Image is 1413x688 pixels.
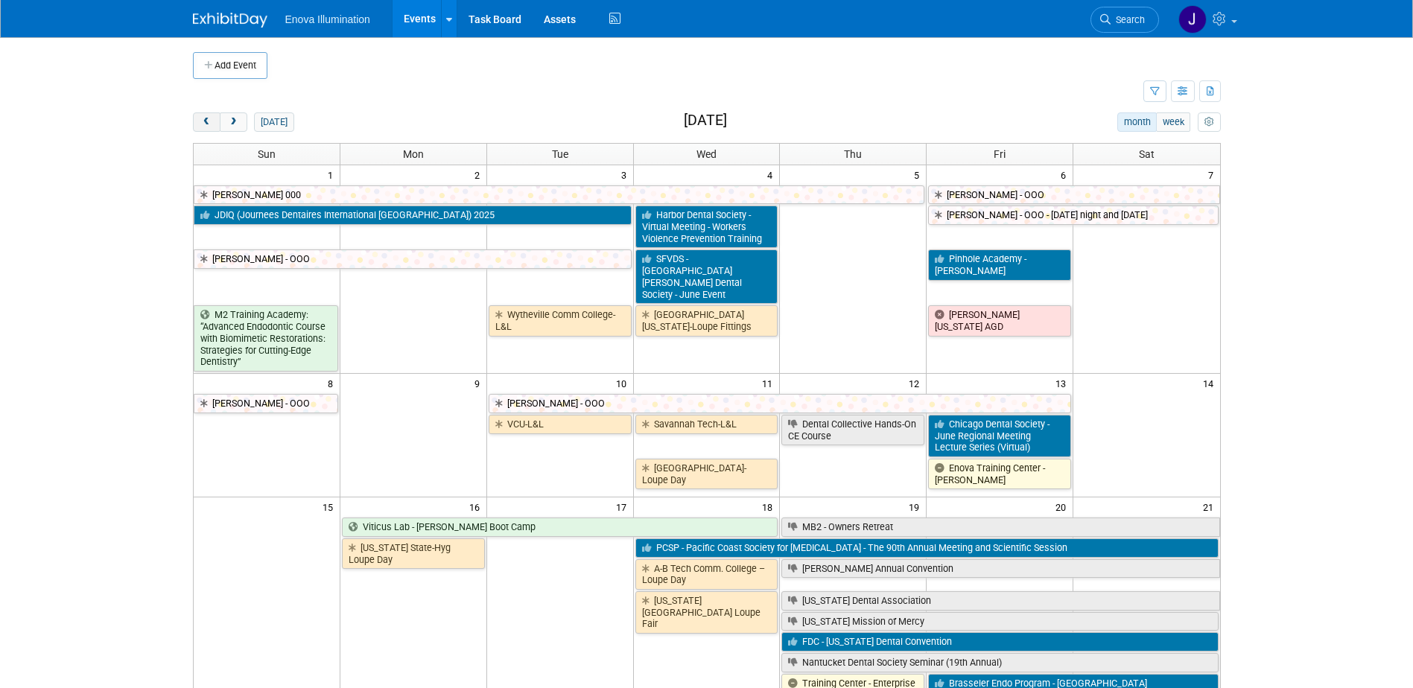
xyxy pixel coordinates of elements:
span: 19 [907,497,926,516]
a: Chicago Dental Society - June Regional Meeting Lecture Series (Virtual) [928,415,1071,457]
a: SFVDS - [GEOGRAPHIC_DATA][PERSON_NAME] Dental Society - June Event [635,249,778,304]
a: Wytheville Comm College-L&L [489,305,632,336]
i: Personalize Calendar [1204,118,1214,127]
a: [PERSON_NAME] [US_STATE] AGD [928,305,1071,336]
a: [PERSON_NAME] 000 [194,185,925,205]
a: A-B Tech Comm. College – Loupe Day [635,559,778,590]
a: [GEOGRAPHIC_DATA][US_STATE]-Loupe Fittings [635,305,778,336]
span: 20 [1054,497,1073,516]
span: 17 [615,497,633,516]
a: Dental Collective Hands-On CE Course [781,415,924,445]
span: 2 [473,165,486,184]
span: 8 [326,374,340,392]
a: PCSP - Pacific Coast Society for [MEDICAL_DATA] - The 90th Annual Meeting and Scientific Session [635,538,1219,558]
a: [PERSON_NAME] - OOO [928,185,1219,205]
a: Harbor Dental Society - Virtual Meeting - Workers Violence Prevention Training [635,206,778,248]
a: FDC - [US_STATE] Dental Convention [781,632,1218,652]
a: [PERSON_NAME] - OOO [194,249,632,269]
a: VCU-L&L [489,415,632,434]
span: 1 [326,165,340,184]
a: MB2 - Owners Retreat [781,517,1219,537]
a: [US_STATE] Dental Association [781,591,1219,611]
span: 21 [1201,497,1220,516]
a: [GEOGRAPHIC_DATA]-Loupe Day [635,459,778,489]
span: 10 [615,374,633,392]
span: 14 [1201,374,1220,392]
span: Fri [994,148,1006,160]
span: 12 [907,374,926,392]
span: Thu [844,148,862,160]
a: Viticus Lab - [PERSON_NAME] Boot Camp [342,517,778,537]
h2: [DATE] [684,112,727,129]
span: 5 [912,165,926,184]
span: 13 [1054,374,1073,392]
a: Search [1090,7,1159,33]
a: Nantucket Dental Society Seminar (19th Annual) [781,653,1218,672]
img: ExhibitDay [193,13,267,28]
button: month [1117,112,1157,132]
span: Enova Illumination [285,13,370,25]
a: M2 Training Academy: “Advanced Endodontic Course with Biomimetic Restorations: Strategies for Cut... [194,305,338,372]
a: [US_STATE] Mission of Mercy [781,612,1218,631]
button: week [1156,112,1190,132]
span: 4 [766,165,779,184]
a: Pinhole Academy - [PERSON_NAME] [928,249,1071,280]
span: 15 [321,497,340,516]
span: Tue [552,148,568,160]
a: Enova Training Center - [PERSON_NAME] [928,459,1071,489]
span: 18 [761,497,779,516]
a: [PERSON_NAME] - OOO [194,394,338,413]
button: next [220,112,247,132]
span: 9 [473,374,486,392]
span: 7 [1207,165,1220,184]
button: [DATE] [254,112,293,132]
a: JDIQ (Journees Dentaires International [GEOGRAPHIC_DATA]) 2025 [194,206,632,225]
button: prev [193,112,220,132]
span: 6 [1059,165,1073,184]
a: [PERSON_NAME] - OOO [489,394,1071,413]
span: Sat [1139,148,1155,160]
span: Sun [258,148,276,160]
span: Search [1111,14,1145,25]
button: Add Event [193,52,267,79]
a: Savannah Tech-L&L [635,415,778,434]
a: [US_STATE] [GEOGRAPHIC_DATA] Loupe Fair [635,591,778,634]
span: 3 [620,165,633,184]
span: Mon [403,148,424,160]
a: [US_STATE] State-Hyg Loupe Day [342,538,485,569]
a: [PERSON_NAME] Annual Convention [781,559,1219,579]
span: Wed [696,148,717,160]
span: 16 [468,497,486,516]
a: [PERSON_NAME] - OOO - [DATE] night and [DATE] [928,206,1218,225]
img: Janelle Tlusty [1178,5,1207,34]
span: 11 [761,374,779,392]
button: myCustomButton [1198,112,1220,132]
